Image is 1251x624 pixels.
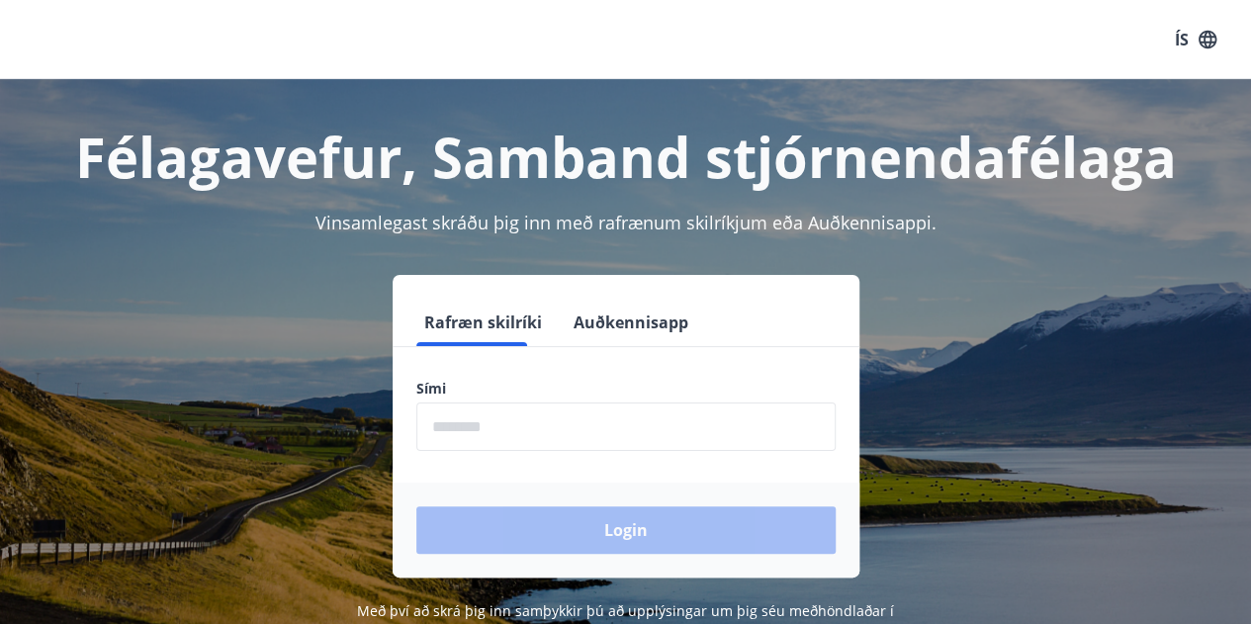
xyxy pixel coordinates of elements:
[1164,22,1227,57] button: ÍS
[315,211,937,234] span: Vinsamlegast skráðu þig inn með rafrænum skilríkjum eða Auðkennisappi.
[566,299,696,346] button: Auðkennisapp
[416,299,550,346] button: Rafræn skilríki
[24,119,1227,194] h1: Félagavefur, Samband stjórnendafélaga
[416,379,836,399] label: Sími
